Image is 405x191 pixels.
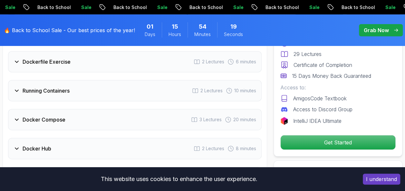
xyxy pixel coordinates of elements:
[230,22,237,31] span: 19 Seconds
[108,4,152,11] p: Back to School
[280,117,288,125] img: jetbrains logo
[304,4,325,11] p: Sale
[380,4,401,11] p: Sale
[147,22,153,31] span: 1 Days
[200,87,223,94] span: 2 Lectures
[224,31,243,38] span: Seconds
[202,145,224,152] span: 2 Lectures
[194,31,211,38] span: Minutes
[280,135,396,150] button: Get Started
[280,84,396,91] p: Access to:
[172,22,178,31] span: 15 Hours
[293,105,352,113] p: Access to Discord Group
[234,87,256,94] span: 10 minutes
[294,50,322,58] p: 29 Lectures
[293,95,347,102] p: AmigosCode Textbook
[5,172,353,186] div: This website uses cookies to enhance the user experience.
[236,145,256,152] span: 8 minutes
[152,4,173,11] p: Sale
[233,116,256,123] span: 20 minutes
[364,26,389,34] p: Grab Now
[169,31,181,38] span: Hours
[23,87,70,95] h3: Running Containers
[202,59,224,65] span: 2 Lectures
[199,22,207,31] span: 54 Minutes
[260,4,304,11] p: Back to School
[23,145,51,152] h3: Docker Hub
[228,4,249,11] p: Sale
[8,80,262,101] button: Running Containers2 Lectures 10 minutes
[23,116,65,123] h3: Docker Compose
[8,51,262,72] button: Dockerfile Exercise2 Lectures 6 minutes
[293,117,342,125] p: IntelliJ IDEA Ultimate
[294,61,352,69] p: Certificate of Completion
[8,138,262,159] button: Docker Hub2 Lectures 8 minutes
[292,72,371,80] p: 15 Days Money Back Guaranteed
[363,174,400,185] button: Accept cookies
[76,4,97,11] p: Sale
[8,109,262,130] button: Docker Compose3 Lectures 20 minutes
[8,167,262,188] button: Running Docker Image Exercise2 Lectures 6 minutes
[32,4,76,11] p: Back to School
[336,4,380,11] p: Back to School
[236,59,256,65] span: 6 minutes
[4,26,135,34] p: 🔥 Back to School Sale - Our best prices of the year!
[145,31,155,38] span: Days
[184,4,228,11] p: Back to School
[199,116,222,123] span: 3 Lectures
[23,58,71,66] h3: Dockerfile Exercise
